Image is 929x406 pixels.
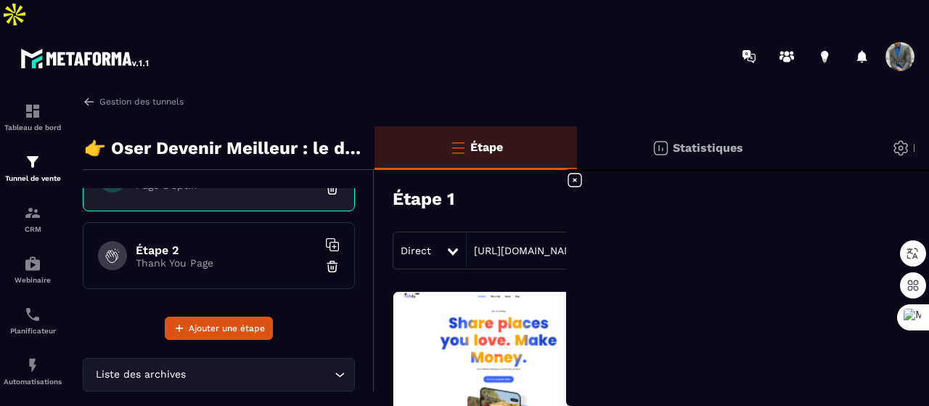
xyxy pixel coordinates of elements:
[467,245,583,256] a: [URL][DOMAIN_NAME]
[4,378,62,386] p: Automatisations
[470,140,503,154] p: Étape
[189,367,331,383] input: Search for option
[189,321,265,336] span: Ajouter une étape
[4,123,62,131] p: Tableau de bord
[165,317,273,340] button: Ajouter une étape
[24,102,41,120] img: formation
[4,327,62,335] p: Planificateur
[652,139,669,157] img: stats.20deebd0.svg
[84,134,364,163] p: 👉 Oser Devenir Meilleur : le déclic pour dépasser vos limites
[20,45,151,71] img: logo
[4,174,62,182] p: Tunnel de vente
[4,295,62,346] a: schedulerschedulerPlanificateur
[4,244,62,295] a: automationsautomationsWebinaire
[83,95,184,108] a: Gestion des tunnels
[325,182,340,196] img: trash
[83,358,355,391] div: Search for option
[393,189,454,209] h3: Étape 1
[24,204,41,222] img: formation
[136,243,317,257] h6: Étape 2
[4,346,62,397] a: automationsautomationsAutomatisations
[325,259,340,274] img: trash
[4,193,62,244] a: formationformationCRM
[401,245,431,256] span: Direct
[92,367,189,383] span: Liste des archives
[136,257,317,269] p: Thank You Page
[83,95,96,108] img: arrow
[4,92,62,142] a: formationformationTableau de bord
[136,179,317,191] p: Page d'optin
[24,357,41,374] img: automations
[4,225,62,233] p: CRM
[4,142,62,193] a: formationformationTunnel de vente
[4,276,62,284] p: Webinaire
[449,139,467,156] img: bars-o.4a397970.svg
[24,255,41,272] img: automations
[892,139,909,157] img: setting-gr.5f69749f.svg
[24,306,41,323] img: scheduler
[673,141,743,155] p: Statistiques
[24,153,41,171] img: formation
